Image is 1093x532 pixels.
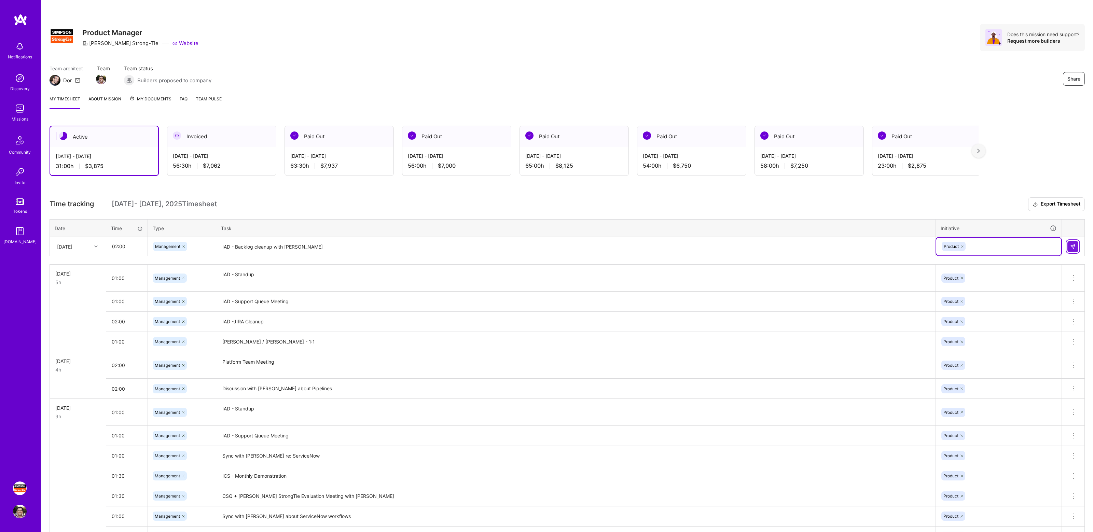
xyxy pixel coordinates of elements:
[50,75,60,86] img: Team Architect
[106,467,148,485] input: HH:MM
[16,198,24,205] img: tokens
[217,400,935,425] textarea: IAD - Standup
[106,507,148,525] input: HH:MM
[56,163,153,170] div: 31:00 h
[1033,201,1038,208] i: icon Download
[13,40,27,53] img: bell
[155,453,180,458] span: Management
[106,426,148,445] input: HH:MM
[943,319,958,324] span: Product
[878,162,976,169] div: 23:00 h
[977,149,980,153] img: right
[943,276,958,281] span: Product
[172,40,198,47] a: Website
[790,162,808,169] span: $7,250
[760,152,858,159] div: [DATE] - [DATE]
[943,453,958,458] span: Product
[50,126,158,147] div: Active
[13,208,27,215] div: Tokens
[216,219,936,237] th: Task
[167,126,276,147] div: Invoiced
[106,292,148,310] input: HH:MM
[129,95,171,103] span: My Documents
[12,132,28,149] img: Community
[55,358,100,365] div: [DATE]
[985,29,1002,46] img: Avatar
[124,65,211,72] span: Team status
[59,132,67,140] img: Active
[637,126,746,147] div: Paid Out
[55,279,100,286] div: 5h
[112,200,217,208] span: [DATE] - [DATE] , 2025 Timesheet
[217,265,935,291] textarea: IAD - Standup
[97,73,106,85] a: Team Member Avatar
[290,131,299,140] img: Paid Out
[878,152,976,159] div: [DATE] - [DATE]
[11,481,28,495] a: Simpson Strong-Tie: Product Manager
[217,333,935,351] textarea: [PERSON_NAME] / [PERSON_NAME] - 1:1
[1063,72,1085,86] button: Share
[1028,197,1085,211] button: Export Timesheet
[106,403,148,421] input: HH:MM
[106,380,148,398] input: HH:MM
[94,245,98,248] i: icon Chevron
[217,507,935,526] textarea: Sync with [PERSON_NAME] about ServiceNow workflows
[155,473,180,478] span: Management
[943,410,958,415] span: Product
[943,386,958,391] span: Product
[111,225,143,232] div: Time
[173,162,271,169] div: 56:30 h
[12,115,28,123] div: Missions
[1007,38,1079,44] div: Request more builders
[155,514,180,519] span: Management
[82,40,158,47] div: [PERSON_NAME] Strong-Tie
[155,319,180,324] span: Management
[555,162,573,169] span: $8,125
[55,366,100,373] div: 4h
[129,95,171,109] a: My Documents
[97,65,110,72] span: Team
[8,53,32,60] div: Notifications
[908,162,926,169] span: $2,875
[13,102,27,115] img: teamwork
[943,299,958,304] span: Product
[106,269,148,287] input: HH:MM
[217,487,935,506] textarea: CSQ + [PERSON_NAME] StrongTie Evaluation Meeting with [PERSON_NAME]
[438,162,456,169] span: $7,000
[148,219,216,237] th: Type
[63,77,72,84] div: Dor
[85,163,103,170] span: $3,875
[217,292,935,311] textarea: IAD - Support Queue Meeting
[217,312,935,331] textarea: IAD -JIRA Cleanup
[217,353,935,378] textarea: Platform Team Meeting
[50,95,80,109] a: My timesheet
[155,493,180,499] span: Management
[941,224,1057,232] div: Initiative
[13,481,27,495] img: Simpson Strong-Tie: Product Manager
[217,467,935,486] textarea: ICS - Monthly Demonstration
[88,95,121,109] a: About Mission
[290,162,388,169] div: 63:30 h
[155,363,180,368] span: Management
[82,41,88,46] i: icon CompanyGray
[943,514,958,519] span: Product
[196,95,222,109] a: Team Pulse
[124,75,135,86] img: Builders proposed to company
[878,131,886,140] img: Paid Out
[290,152,388,159] div: [DATE] - [DATE]
[217,238,935,256] textarea: IAD - Backlog cleanup with [PERSON_NAME]
[155,410,180,415] span: Management
[285,126,393,147] div: Paid Out
[320,162,338,169] span: $7,937
[13,505,27,518] img: User Avatar
[173,152,271,159] div: [DATE] - [DATE]
[106,312,148,331] input: HH:MM
[106,333,148,351] input: HH:MM
[137,77,211,84] span: Builders proposed to company
[15,179,25,186] div: Invite
[13,224,27,238] img: guide book
[203,162,221,169] span: $7,062
[3,238,37,245] div: [DOMAIN_NAME]
[106,487,148,505] input: HH:MM
[196,96,222,101] span: Team Pulse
